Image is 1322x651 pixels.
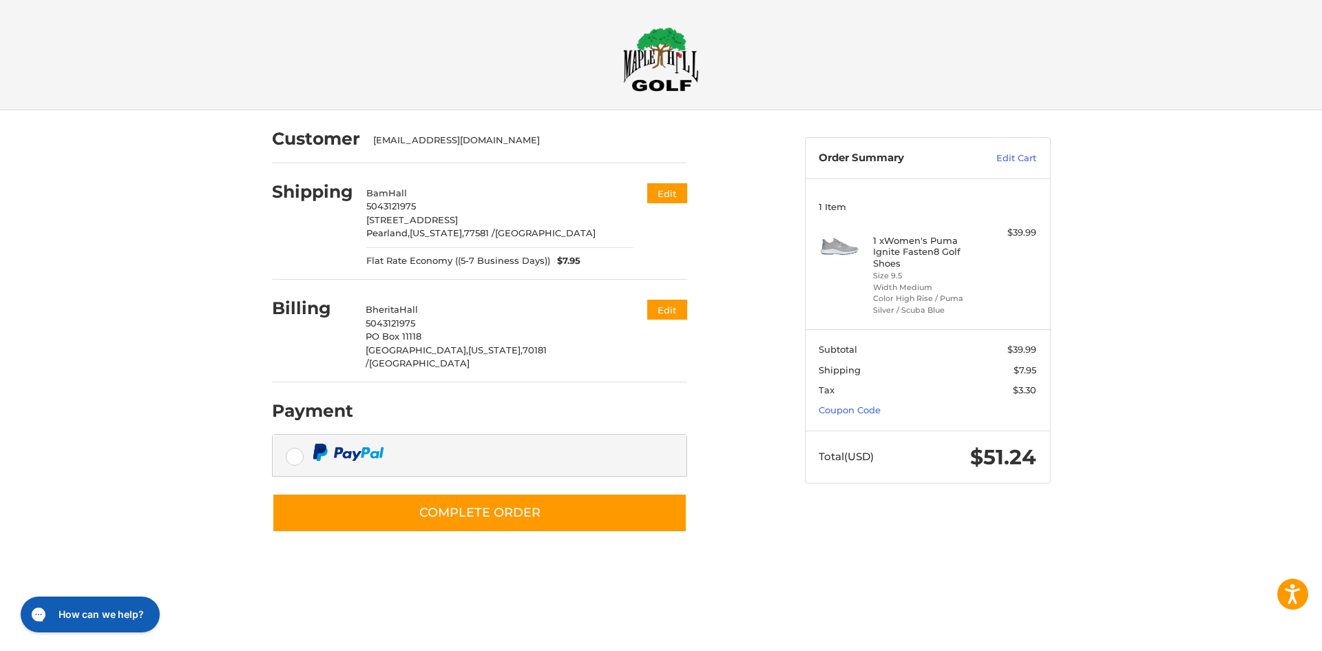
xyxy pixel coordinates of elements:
[819,384,835,395] span: Tax
[272,298,353,319] h2: Billing
[819,344,857,355] span: Subtotal
[272,400,353,422] h2: Payment
[495,227,596,238] span: [GEOGRAPHIC_DATA]
[819,450,874,463] span: Total (USD)
[967,152,1036,165] a: Edit Cart
[366,344,468,355] span: [GEOGRAPHIC_DATA],
[410,227,464,238] span: [US_STATE],
[1014,364,1036,375] span: $7.95
[647,300,687,320] button: Edit
[819,152,967,165] h3: Order Summary
[982,226,1036,240] div: $39.99
[464,227,495,238] span: 77581 /
[366,254,550,268] span: Flat Rate Economy ((5-7 Business Days))
[388,187,407,198] span: Hall
[873,235,978,269] h4: 1 x Women's Puma Ignite Fasten8 Golf Shoes
[366,304,399,315] span: Bherita
[819,404,881,415] a: Coupon Code
[647,183,687,203] button: Edit
[1013,384,1036,395] span: $3.30
[366,200,416,211] span: 5043121975
[468,344,523,355] span: [US_STATE],
[873,282,978,293] li: Width Medium
[272,181,353,203] h2: Shipping
[970,444,1036,470] span: $51.24
[366,187,388,198] span: Bam
[550,254,580,268] span: $7.95
[14,592,164,637] iframe: Gorgias live chat messenger
[873,293,978,316] li: Color High Rise / Puma Silver / Scuba Blue
[272,128,360,149] h2: Customer
[819,364,861,375] span: Shipping
[366,318,415,329] span: 5043121975
[373,134,673,147] div: [EMAIL_ADDRESS][DOMAIN_NAME]
[366,227,410,238] span: Pearland,
[399,304,418,315] span: Hall
[313,444,384,461] img: PayPal icon
[1007,344,1036,355] span: $39.99
[366,331,421,342] span: PO Box 11118
[819,201,1036,212] h3: 1 Item
[366,214,458,225] span: [STREET_ADDRESS]
[873,270,978,282] li: Size 9.5
[623,27,699,92] img: Maple Hill Golf
[272,493,687,533] button: Complete order
[369,358,470,369] span: [GEOGRAPHIC_DATA]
